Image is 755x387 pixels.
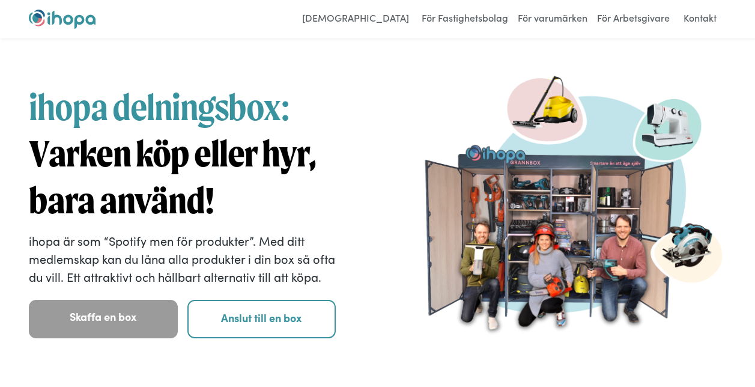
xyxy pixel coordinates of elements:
span: ihopa delningsbox: [29,85,290,129]
a: [DEMOGRAPHIC_DATA] [296,10,415,29]
strong: Varken köp eller hyr, bara använd! [29,132,316,222]
a: För varumärken [515,10,590,29]
a: För Fastighetsbolag [419,10,511,29]
p: ihopa är som “Spotify men för produkter”. Med ditt medlemskap kan du låna alla produkter i din bo... [29,231,336,285]
a: Skaffa en box [29,300,178,338]
a: För Arbetsgivare [594,10,673,29]
a: Anslut till en box [187,300,336,338]
a: Kontakt [676,10,724,29]
a: home [29,10,96,29]
img: ihopa logo [29,10,96,29]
